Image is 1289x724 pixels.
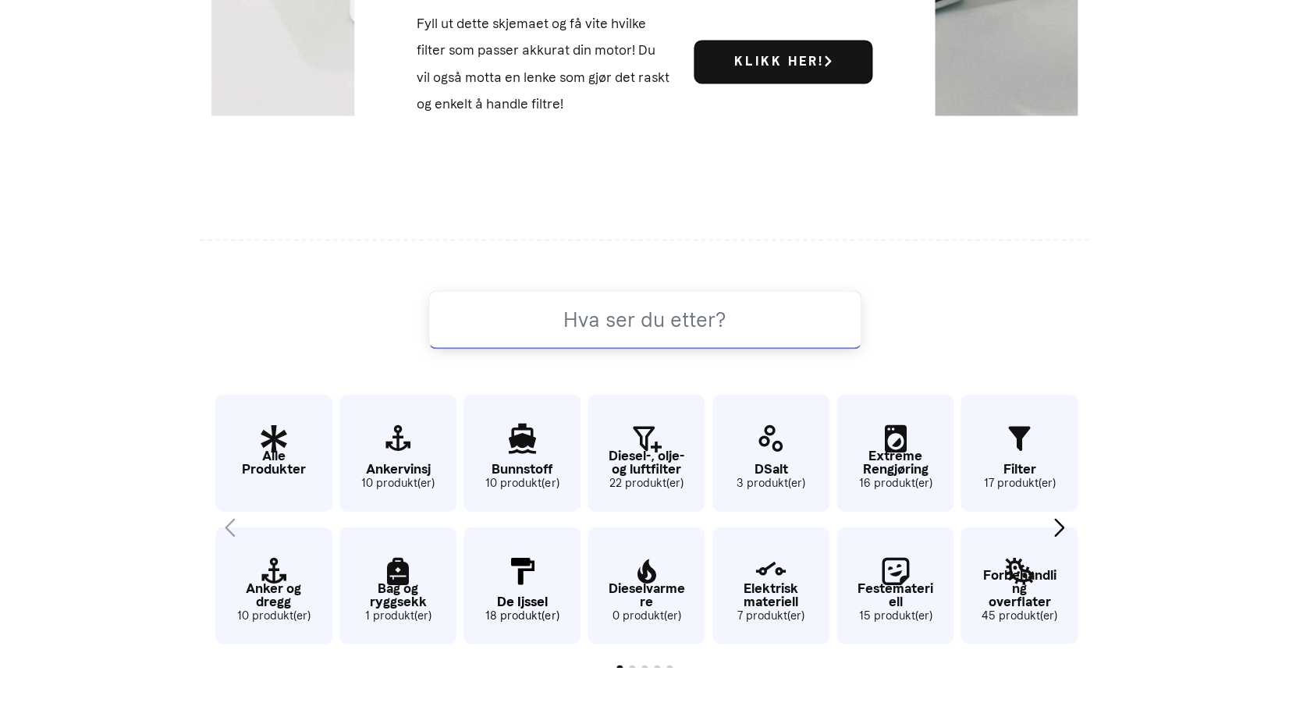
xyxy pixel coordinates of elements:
p: Dieselvarmere [588,581,705,608]
p: Extreme Rengjøring [836,449,953,475]
small: 0 produkt(er) [588,607,705,624]
p: Ankervinsj [339,462,456,475]
a: Dieselvarmere 0 produkt(er) [588,527,705,644]
div: 11 / 62 [833,386,953,515]
p: Filter [961,462,1078,475]
small: 10 produkt(er) [215,607,332,624]
p: Anker og dregg [215,581,332,608]
p: De Ijssel [463,594,581,608]
small: 17 produkt(er) [961,474,1078,492]
p: Alle Produkter [215,449,332,475]
a: Anker og dregg 10 produkt(er) [215,527,332,644]
div: 4 / 62 [336,519,456,648]
a: Festemateriell 15 produkt(er) [836,527,953,644]
div: 7 / 62 [584,386,705,515]
a: Klikk her! [694,40,872,83]
p: Elektrisk materiell [712,581,829,608]
div: 6 / 62 [460,519,581,648]
small: 10 produkt(er) [463,474,581,492]
span: Go to slide 2 [629,665,635,671]
a: Diesel-, olje- og luftfilter 22 produkt(er) [588,394,705,511]
a: Forbehandling overflater 45 produkt(er) [961,527,1078,644]
div: 5 / 62 [460,386,581,515]
a: Elektrisk materiell 7 produkt(er) [712,527,829,644]
span: Go to slide 4 [654,665,660,671]
p: Bunnstoff [463,462,581,475]
a: Alle Produkter [215,394,332,511]
a: Bunnstoff 10 produkt(er) [463,394,581,511]
small: 3 produkt(er) [712,474,829,492]
input: Hva ser du etter? [428,290,861,349]
p: Forbehandling overflater [961,568,1078,608]
p: Fyll ut dette skjemaet og få vite hvilke filter som passer akkurat din motor! Du vil også motta e... [417,10,670,117]
small: 15 produkt(er) [836,607,953,624]
a: Filter 17 produkt(er) [961,394,1078,511]
small: 10 produkt(er) [339,474,456,492]
span: Go to slide 5 [666,665,673,671]
p: DSalt [712,462,829,475]
small: 7 produkt(er) [712,607,829,624]
b: Klikk her! [734,54,832,69]
a: Extreme Rengjøring 16 produkt(er) [836,394,953,511]
div: 14 / 62 [957,519,1078,648]
div: 12 / 62 [833,519,953,648]
div: 3 / 62 [336,386,456,515]
div: Next slide [1049,509,1070,544]
p: Diesel-, olje- og luftfilter [588,449,705,475]
small: 18 produkt(er) [463,607,581,624]
small: 22 produkt(er) [588,474,705,492]
div: 10 / 62 [708,519,829,648]
small: 16 produkt(er) [836,474,953,492]
a: Bag og ryggsekk 1 produkt(er) [339,527,456,644]
div: 8 / 62 [584,519,705,648]
small: 1 produkt(er) [339,607,456,624]
span: Go to slide 3 [641,665,648,671]
div: 13 / 62 [957,386,1078,515]
a: De Ijssel 18 produkt(er) [463,527,581,644]
p: Bag og ryggsekk [339,581,456,608]
small: 45 produkt(er) [961,607,1078,624]
div: 9 / 62 [708,386,829,515]
a: DSalt 3 produkt(er) [712,394,829,511]
p: Festemateriell [836,581,953,608]
div: 1 / 62 [211,386,332,515]
span: Go to slide 1 [616,665,623,671]
a: Ankervinsj 10 produkt(er) [339,394,456,511]
div: 2 / 62 [211,519,332,648]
